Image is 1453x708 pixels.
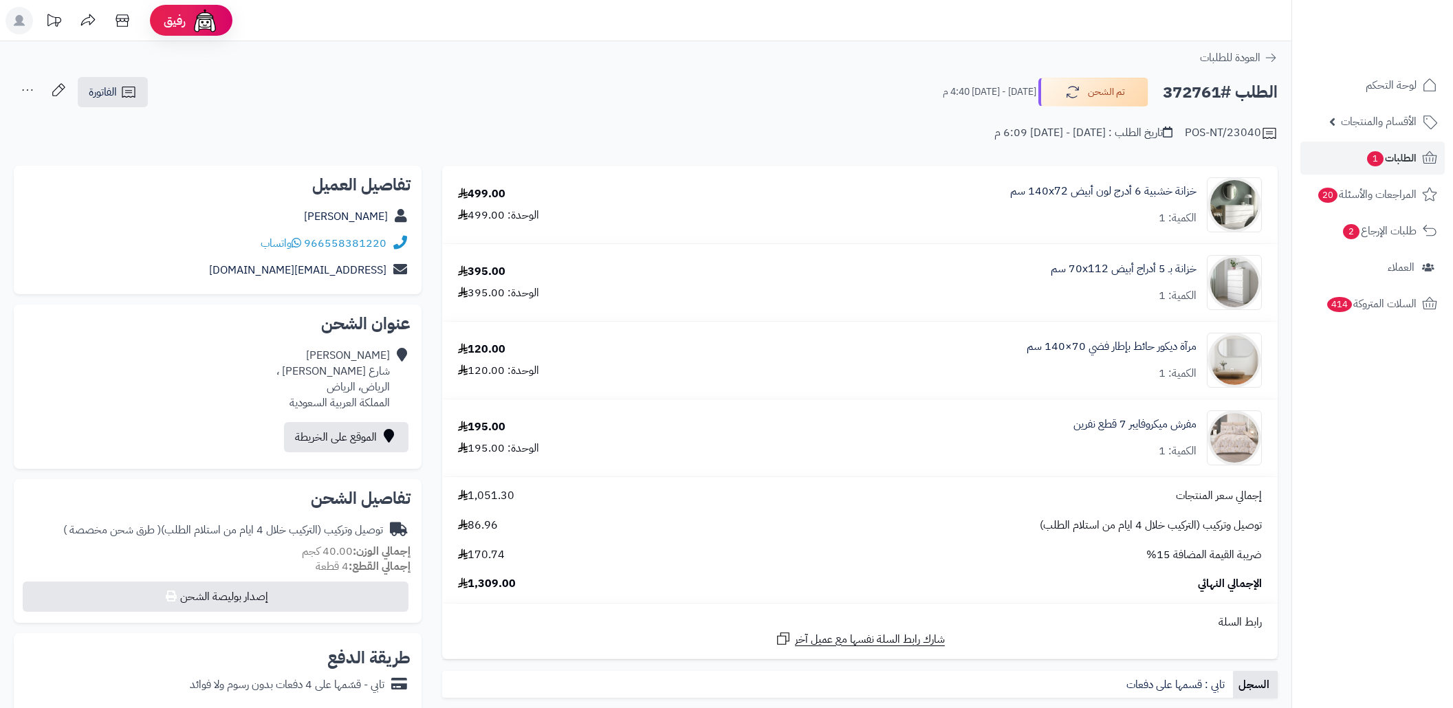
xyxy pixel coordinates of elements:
strong: إجمالي الوزن: [353,543,411,560]
span: السلات المتروكة [1326,294,1417,313]
div: الوحدة: 195.00 [458,441,539,456]
span: 86.96 [458,518,498,533]
a: الفاتورة [78,77,148,107]
span: توصيل وتركيب (التركيب خلال 4 ايام من استلام الطلب) [1040,518,1262,533]
div: 195.00 [458,419,505,435]
span: الفاتورة [89,84,117,100]
span: 170.74 [458,547,505,563]
a: العودة للطلبات [1200,49,1278,66]
span: العملاء [1388,258,1414,277]
a: المراجعات والأسئلة20 [1300,178,1445,211]
button: إصدار بوليصة الشحن [23,582,408,612]
img: 1746709299-1702541934053-68567865785768-1000x1000-90x90.jpg [1208,177,1261,232]
span: 1,309.00 [458,576,516,592]
span: 2 [1343,224,1359,239]
img: ai-face.png [191,7,219,34]
a: العملاء [1300,251,1445,284]
span: ( طرق شحن مخصصة ) [63,522,161,538]
span: إجمالي سعر المنتجات [1176,488,1262,504]
a: مرآة ديكور حائط بإطار فضي 70×140 سم [1027,339,1197,355]
span: الأقسام والمنتجات [1341,112,1417,131]
div: 120.00 [458,342,505,357]
div: الكمية: 1 [1159,443,1197,459]
div: 499.00 [458,186,505,202]
span: رفيق [164,12,186,29]
a: السجل [1233,671,1278,698]
span: 1 [1367,151,1384,166]
span: 20 [1318,188,1337,203]
a: مفرش ميكروفايبر 7 قطع نفرين [1073,417,1197,432]
a: السلات المتروكة414 [1300,287,1445,320]
span: شارك رابط السلة نفسها مع عميل آخر [795,632,945,648]
a: [EMAIL_ADDRESS][DOMAIN_NAME] [209,262,386,278]
small: 40.00 كجم [302,543,411,560]
a: تحديثات المنصة [36,7,71,38]
h2: تفاصيل الشحن [25,490,411,507]
span: الإجمالي النهائي [1198,576,1262,592]
div: POS-NT/23040 [1185,125,1278,142]
img: 1754396114-1-90x90.jpg [1208,410,1261,465]
small: 4 قطعة [316,558,411,575]
h2: طريقة الدفع [327,650,411,666]
div: الوحدة: 120.00 [458,363,539,379]
div: تاريخ الطلب : [DATE] - [DATE] 6:09 م [994,125,1172,141]
a: الطلبات1 [1300,142,1445,175]
a: واتساب [261,235,301,252]
img: 1747726680-1724661648237-1702540482953-8486464545656-90x90.jpg [1208,255,1261,310]
span: الطلبات [1366,148,1417,168]
span: لوحة التحكم [1366,76,1417,95]
div: تابي - قسّمها على 4 دفعات بدون رسوم ولا فوائد [190,677,384,693]
a: شارك رابط السلة نفسها مع عميل آخر [775,630,945,648]
a: [PERSON_NAME] [304,208,388,225]
span: ضريبة القيمة المضافة 15% [1146,547,1262,563]
span: العودة للطلبات [1200,49,1260,66]
span: المراجعات والأسئلة [1317,185,1417,204]
div: [PERSON_NAME] شارع [PERSON_NAME] ، الرياض، الرياض المملكة العربية السعودية [276,348,390,410]
h2: تفاصيل العميل [25,177,411,193]
a: خزانة بـ 5 أدراج أبيض ‎70x112 سم‏ [1051,261,1197,277]
img: 1753786058-1-90x90.jpg [1208,333,1261,388]
h2: الطلب #372761 [1163,78,1278,107]
div: الكمية: 1 [1159,366,1197,381]
a: لوحة التحكم [1300,69,1445,102]
div: الوحدة: 395.00 [458,285,539,301]
span: 1,051.30 [458,488,514,504]
div: توصيل وتركيب (التركيب خلال 4 ايام من استلام الطلب) [63,522,383,538]
a: 966558381220 [304,235,386,252]
div: 395.00 [458,264,505,280]
span: 414 [1327,297,1352,312]
a: طلبات الإرجاع2 [1300,214,1445,247]
small: [DATE] - [DATE] 4:40 م [943,85,1036,99]
a: خزانة خشبية 6 أدرج لون أبيض 140x72 سم [1010,184,1197,199]
strong: إجمالي القطع: [349,558,411,575]
div: الوحدة: 499.00 [458,208,539,223]
a: تابي : قسمها على دفعات [1121,671,1233,698]
div: رابط السلة [448,615,1272,630]
div: الكمية: 1 [1159,210,1197,226]
span: طلبات الإرجاع [1342,221,1417,241]
a: الموقع على الخريطة [284,422,408,452]
button: تم الشحن [1038,78,1148,107]
h2: عنوان الشحن [25,316,411,332]
div: الكمية: 1 [1159,288,1197,304]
